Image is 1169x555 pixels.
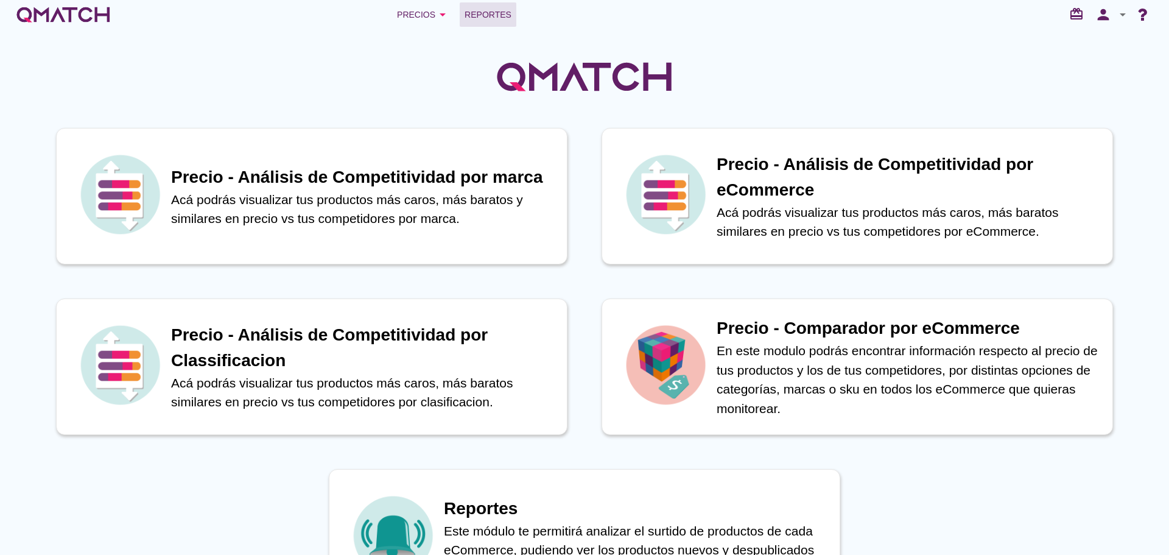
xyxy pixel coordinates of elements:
[444,496,827,521] h1: Reportes
[171,190,555,228] p: Acá podrás visualizar tus productos más caros, más baratos y similares en precio vs tus competido...
[39,128,584,264] a: iconPrecio - Análisis de Competitividad por marcaAcá podrás visualizar tus productos más caros, m...
[717,341,1100,418] p: En este modulo podrás encontrar información respecto al precio de tus productos y los de tus comp...
[623,322,708,408] img: icon
[171,164,555,190] h1: Precio - Análisis de Competitividad por marca
[387,2,460,27] button: Precios
[171,373,555,412] p: Acá podrás visualizar tus productos más caros, más baratos similares en precio vs tus competidore...
[1115,7,1130,22] i: arrow_drop_down
[460,2,516,27] a: Reportes
[15,2,112,27] a: white-qmatch-logo
[717,152,1100,203] h1: Precio - Análisis de Competitividad por eCommerce
[435,7,450,22] i: arrow_drop_down
[1069,7,1089,21] i: redeem
[717,203,1100,241] p: Acá podrás visualizar tus productos más caros, más baratos similares en precio vs tus competidore...
[171,322,555,373] h1: Precio - Análisis de Competitividad por Classificacion
[717,316,1100,341] h1: Precio - Comparador por eCommerce
[623,152,708,237] img: icon
[584,299,1130,435] a: iconPrecio - Comparador por eCommerceEn este modulo podrás encontrar información respecto al prec...
[77,322,163,408] img: icon
[397,7,450,22] div: Precios
[584,128,1130,264] a: iconPrecio - Análisis de Competitividad por eCommerceAcá podrás visualizar tus productos más caro...
[39,299,584,435] a: iconPrecio - Análisis de Competitividad por ClassificacionAcá podrás visualizar tus productos más...
[465,7,511,22] span: Reportes
[77,152,163,237] img: icon
[493,46,676,107] img: QMatchLogo
[1091,6,1115,23] i: person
